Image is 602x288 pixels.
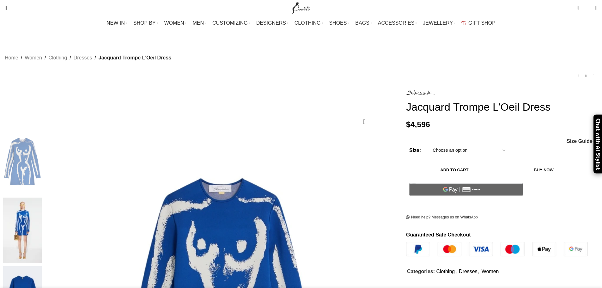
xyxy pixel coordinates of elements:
[566,139,593,144] a: Size Guide
[408,199,524,200] iframe: Secure payment input frame
[406,232,471,237] strong: Guaranteed Safe Checkout
[295,17,323,29] a: CLOTHING
[584,2,590,14] div: My Wishlist
[212,20,248,26] span: CUSTOMIZING
[461,21,466,25] img: GiftBag
[290,5,312,10] a: Site logo
[5,54,171,62] nav: Breadcrumb
[406,101,597,113] h1: Jacquard Trompe L’Oeil Dress
[106,20,125,26] span: NEW IN
[48,54,67,62] a: Clothing
[503,163,585,177] button: Buy now
[407,269,435,274] span: Categories:
[378,20,415,26] span: ACCESSORIES
[3,129,42,194] img: Schiaparelli Jacquard Trompe LOeil Dress71316 nobg
[409,163,500,177] button: Add to cart
[406,90,435,96] img: Schiaparelli
[2,2,10,14] a: Search
[406,215,478,220] a: Need help? Messages us on WhatsApp
[5,54,18,62] a: Home
[575,72,582,80] a: Previous product
[193,20,204,26] span: MEN
[164,20,184,26] span: WOMEN
[409,146,422,155] label: Size
[459,269,477,274] a: Dresses
[409,183,523,196] button: Pay with GPay
[406,120,430,129] bdi: 4,596
[133,17,158,29] a: SHOP BY
[106,17,127,29] a: NEW IN
[423,20,453,26] span: JEWELLERY
[133,20,156,26] span: SHOP BY
[25,54,42,62] a: Women
[577,3,582,8] span: 0
[406,242,588,256] img: guaranteed-safe-checkout-bordered.j
[436,269,455,274] a: Clothing
[3,198,42,263] img: Schiaparelli dress
[423,17,455,29] a: JEWELLERY
[478,267,479,276] span: ,
[461,17,496,29] a: GIFT SHOP
[193,17,206,29] a: MEN
[585,6,590,11] span: 0
[472,187,481,192] text: ••••••
[378,17,417,29] a: ACCESSORIES
[574,2,582,14] a: 0
[406,120,410,129] span: $
[455,267,457,276] span: ,
[2,17,600,29] div: Main navigation
[355,20,369,26] span: BAGS
[295,20,321,26] span: CLOTHING
[256,17,288,29] a: DESIGNERS
[74,54,92,62] a: Dresses
[329,20,347,26] span: SHOES
[256,20,286,26] span: DESIGNERS
[329,17,349,29] a: SHOES
[355,17,371,29] a: BAGS
[482,269,499,274] a: Women
[212,17,250,29] a: CUSTOMIZING
[590,72,597,80] a: Next product
[99,54,171,62] span: Jacquard Trompe L’Oeil Dress
[468,20,496,26] span: GIFT SHOP
[164,17,186,29] a: WOMEN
